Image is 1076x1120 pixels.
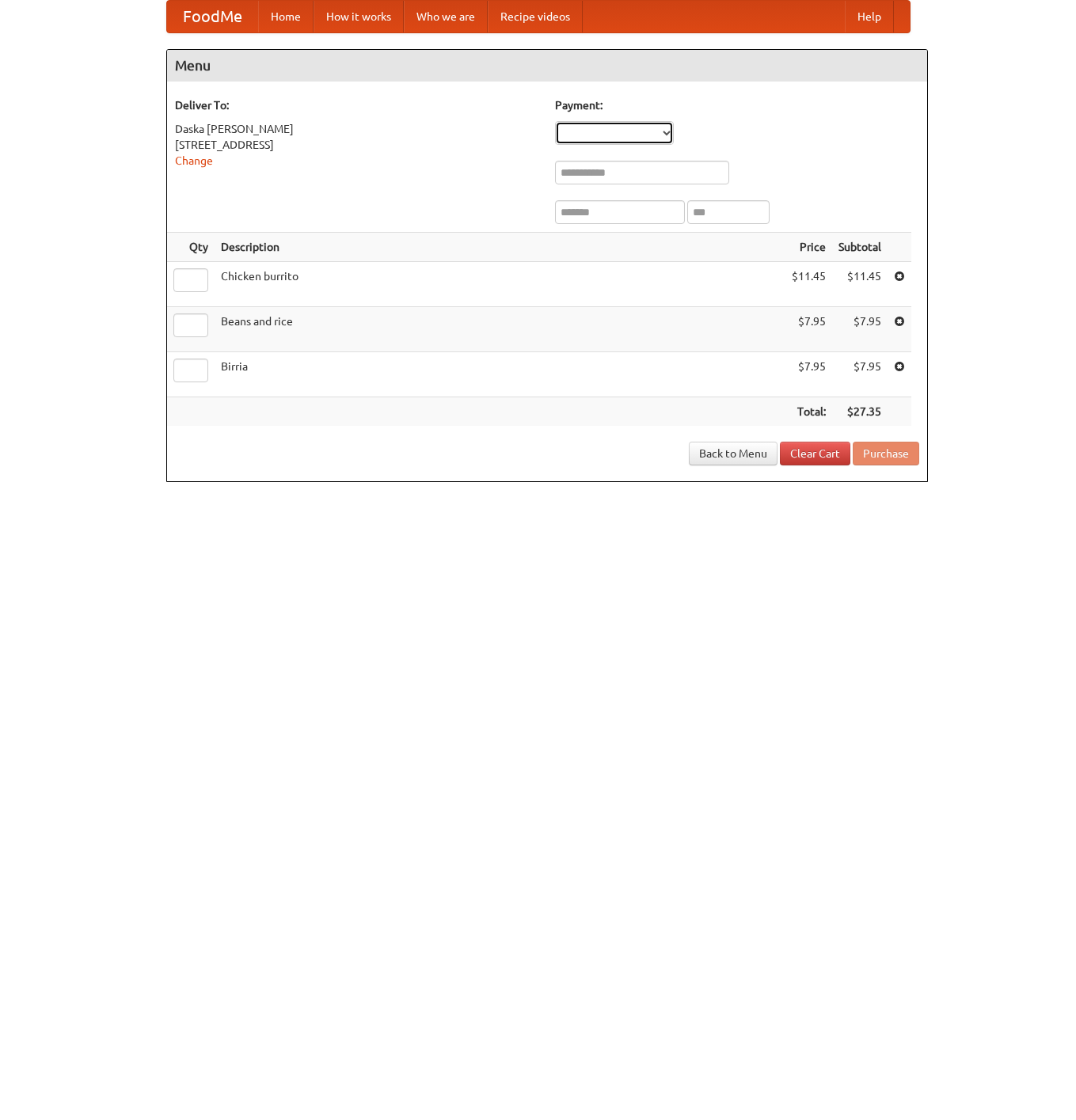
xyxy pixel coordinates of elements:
td: $7.95 [785,352,832,397]
a: Back to Menu [689,442,778,465]
th: Total: [785,397,832,427]
td: Chicken burrito [215,262,785,307]
th: Qty [167,233,215,262]
td: $11.45 [785,262,832,307]
a: Clear Cart [780,442,850,465]
td: $7.95 [832,307,888,352]
th: Description [215,233,785,262]
td: $11.45 [832,262,888,307]
div: Daska [PERSON_NAME] [175,121,539,137]
a: Recipe videos [488,1,583,32]
h5: Payment: [555,97,919,113]
a: Help [845,1,894,32]
th: $27.35 [832,397,888,427]
a: How it works [314,1,404,32]
div: [STREET_ADDRESS] [175,137,539,153]
button: Purchase [853,442,919,465]
a: Home [258,1,314,32]
td: $7.95 [832,352,888,397]
th: Price [785,233,832,262]
a: FoodMe [167,1,258,32]
td: Beans and rice [215,307,785,352]
a: Change [175,154,213,167]
td: Birria [215,352,785,397]
th: Subtotal [832,233,888,262]
h4: Menu [167,50,927,82]
td: $7.95 [785,307,832,352]
h5: Deliver To: [175,97,539,113]
a: Who we are [404,1,488,32]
